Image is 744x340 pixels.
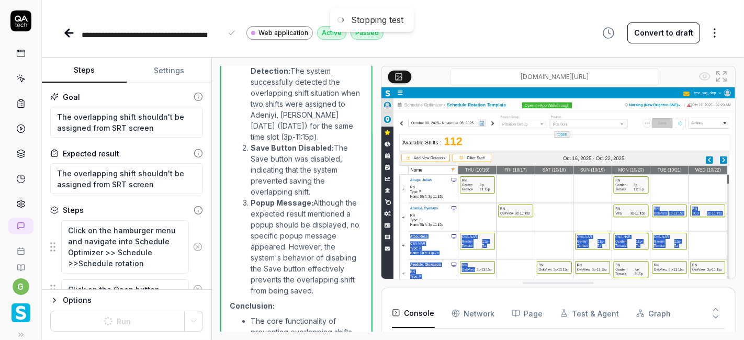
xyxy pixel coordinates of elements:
a: New conversation [8,218,33,234]
li: Although the expected result mentioned a popup should be displayed, no specific popup message app... [251,197,363,296]
button: Open in full screen [713,68,730,85]
button: Console [392,299,435,328]
li: The Save button was disabled, indicating that the system prevented saving the overlapping shift. [251,142,363,197]
div: Suggestions [50,220,203,274]
button: Remove step [189,236,207,257]
button: Convert to draft [627,22,700,43]
a: Documentation [4,255,37,272]
a: Book a call with us [4,239,37,255]
div: Stopping test [351,15,403,26]
button: Run [50,311,185,332]
button: Smartlinx Logo [4,295,37,324]
strong: Conclusion: [230,301,275,310]
li: The system successfully detected the overlapping shift situation when two shifts were assigned to... [251,54,363,142]
img: Smartlinx Logo [12,303,30,322]
a: Web application [246,26,313,40]
button: Graph [636,299,671,328]
button: g [13,278,29,295]
button: Page [512,299,543,328]
div: Expected result [63,148,119,159]
div: Options [63,294,203,307]
div: Goal [63,92,80,103]
button: Options [50,294,203,307]
strong: Popup Message: [251,198,313,207]
strong: Save Button Disabled: [251,143,334,152]
button: Remove step [189,279,207,300]
div: Passed [351,26,384,40]
button: Test & Agent [560,299,619,328]
button: Settings [127,58,211,83]
button: Network [452,299,495,328]
button: View version history [596,22,621,43]
button: Steps [42,58,127,83]
button: Show all interative elements [696,68,713,85]
img: Screenshot [381,87,735,309]
div: Suggestions [50,278,203,300]
span: Web application [258,28,308,38]
div: Active [317,26,346,40]
div: Steps [63,205,84,216]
